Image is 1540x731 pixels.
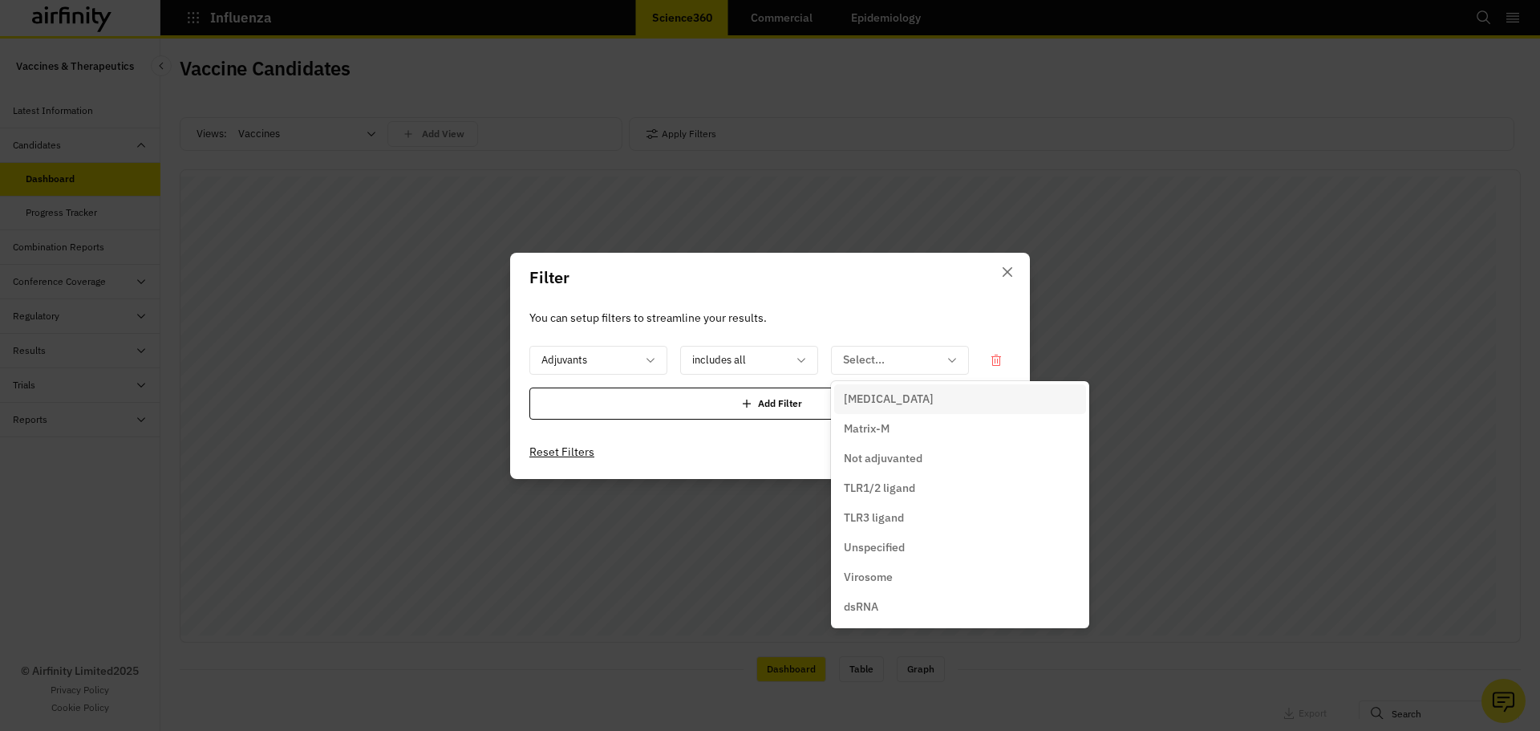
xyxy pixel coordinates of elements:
button: Reset Filters [529,440,594,465]
button: Close [995,259,1020,285]
p: You can setup filters to streamline your results. [529,309,1011,327]
p: TLR3 ligand [844,510,904,526]
div: Add Filter [529,388,1011,420]
p: Matrix-M [844,420,890,437]
p: Not adjuvanted [844,450,922,467]
p: [MEDICAL_DATA] [844,391,934,408]
header: Filter [510,253,1030,303]
p: Virosome [844,569,893,586]
p: dsRNA [844,599,878,615]
p: Unspecified [844,539,905,556]
p: TLR1/2 ligand [844,480,915,497]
